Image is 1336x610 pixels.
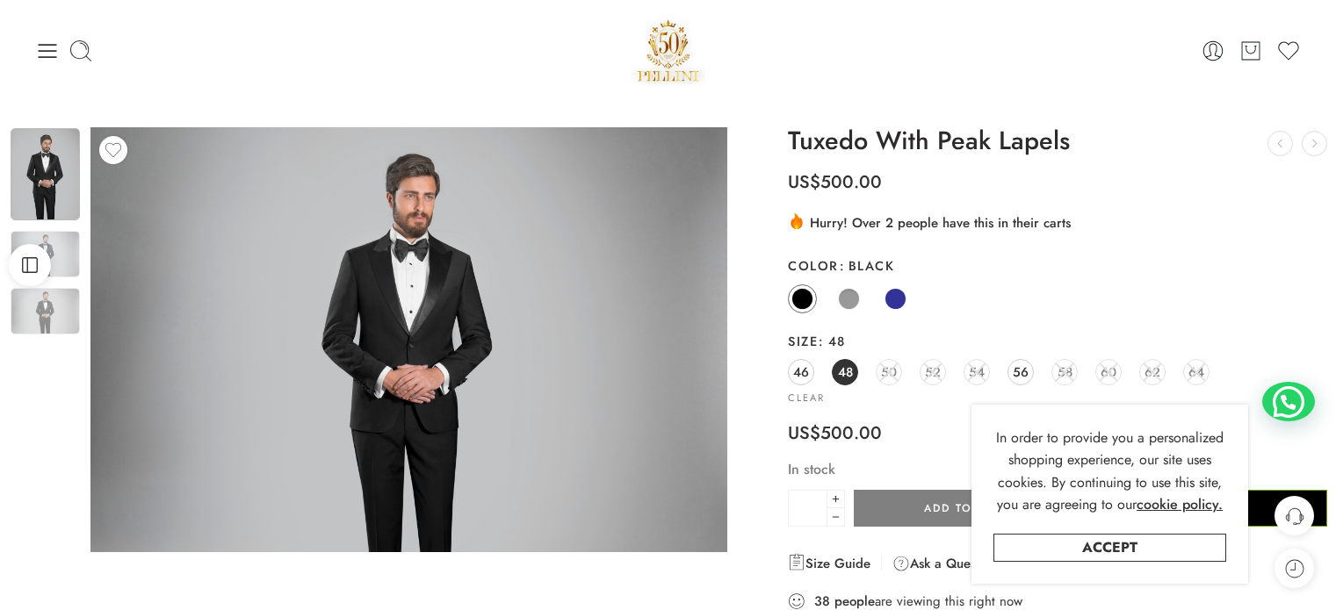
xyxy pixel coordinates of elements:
[90,127,727,552] img: 734bf8e689ff47df8946fabc2e088bcf-Original-1-scaled-1.jpg
[793,360,809,384] span: 46
[11,128,80,220] img: 24c85c18cded4858a80b36941e55b1bc-Original-1.jpg
[1058,360,1072,384] span: 58
[996,427,1224,515] span: In order to provide you a personalized shopping experience, our site uses cookies. By continuing ...
[1013,360,1029,384] span: 56
[788,490,827,527] input: Product quantity
[925,360,941,384] span: 52
[788,420,820,446] span: US$
[631,13,706,88] a: Pellini -
[788,420,882,446] bdi: 500.00
[11,288,80,334] img: 24c85c18cded4858a80b36941e55b1bc-Original-1.jpg
[788,333,1327,350] label: Size
[788,169,820,195] span: US$
[788,212,1327,233] div: Hurry! Over 2 people have this in their carts
[834,592,875,610] strong: people
[1276,39,1301,63] a: Wishlist
[1239,39,1263,63] a: Cart
[788,393,825,403] a: Clear options
[1139,359,1166,385] a: 62
[1145,360,1160,384] span: 62
[90,127,727,552] a: 24c85c18cded4858a80b36941e55b1bc-Original-1.jpg
[854,490,1080,527] button: Add to cart
[993,534,1226,562] a: Accept
[969,360,985,384] span: 54
[788,257,1327,275] label: Color
[1201,39,1225,63] a: Login / Register
[1183,359,1210,385] a: 64
[1051,359,1078,385] a: 58
[839,256,895,275] span: Black
[1095,359,1122,385] a: 60
[788,458,1327,481] p: In stock
[788,127,1327,155] h1: Tuxedo With Peak Lapels
[818,332,845,350] span: 48
[788,359,814,385] a: 46
[892,553,997,574] a: Ask a Question
[920,359,946,385] a: 52
[788,169,882,195] bdi: 500.00
[1188,360,1204,384] span: 64
[11,231,80,277] img: 24c85c18cded4858a80b36941e55b1bc-Original-1.jpg
[631,13,706,88] img: Pellini
[814,592,830,610] strong: 38
[876,359,902,385] a: 50
[881,360,897,384] span: 50
[788,553,870,574] a: Size Guide
[838,360,853,384] span: 48
[832,359,858,385] a: 48
[1101,360,1116,384] span: 60
[1137,493,1223,516] a: cookie policy.
[964,359,990,385] a: 54
[1007,359,1034,385] a: 56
